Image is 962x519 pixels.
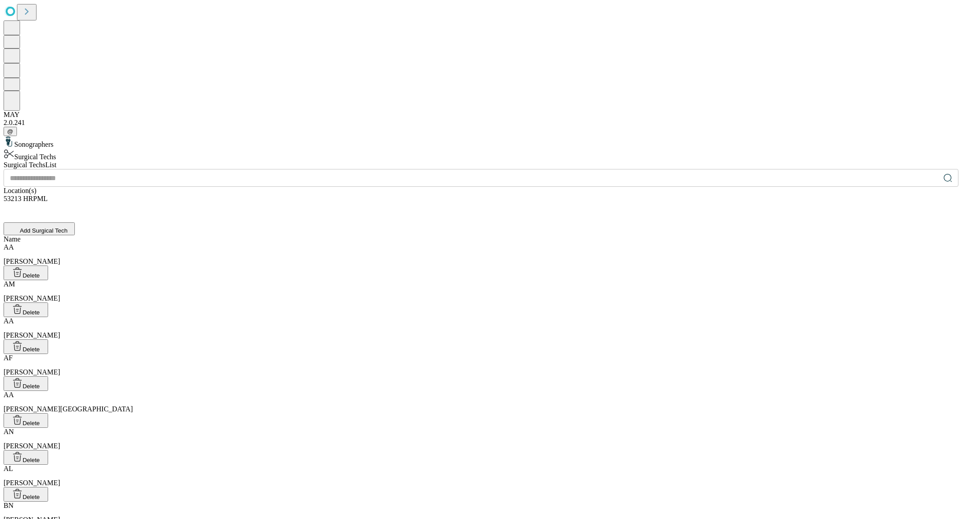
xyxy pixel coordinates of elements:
button: @ [4,127,17,136]
span: Delete [23,346,40,353]
button: Delete [4,487,48,502]
div: MAY [4,111,958,119]
div: [PERSON_NAME] [4,280,958,302]
button: Delete [4,266,48,280]
button: Delete [4,376,48,391]
span: Delete [23,420,40,426]
span: AL [4,465,13,472]
div: 53213 HRPML [4,195,958,212]
span: AM [4,280,15,288]
button: Delete [4,450,48,465]
button: Delete [4,339,48,354]
span: AN [4,428,14,435]
button: Delete [4,302,48,317]
div: Sonographers [4,136,958,149]
span: Delete [23,494,40,500]
span: Delete [23,383,40,390]
div: [PERSON_NAME] [4,428,958,450]
span: Delete [23,309,40,316]
div: [PERSON_NAME] [4,465,958,487]
button: Delete [4,413,48,428]
div: Surgical Techs [4,149,958,161]
span: AA [4,317,14,325]
span: Add Surgical Tech [20,227,67,234]
span: AA [4,391,14,398]
div: [PERSON_NAME][GEOGRAPHIC_DATA] [4,391,958,413]
span: Location(s) [4,187,37,194]
button: Add Surgical Tech [4,222,75,235]
span: AA [4,243,14,251]
div: Surgical Techs List [4,161,958,169]
span: Delete [23,272,40,279]
span: @ [7,128,13,135]
div: 2.0.241 [4,119,958,127]
div: Name [4,235,958,243]
div: [PERSON_NAME] [4,354,958,376]
div: [PERSON_NAME] [4,317,958,339]
div: [PERSON_NAME] [4,243,958,266]
span: AF [4,354,12,362]
span: Delete [23,457,40,463]
span: BN [4,502,13,509]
